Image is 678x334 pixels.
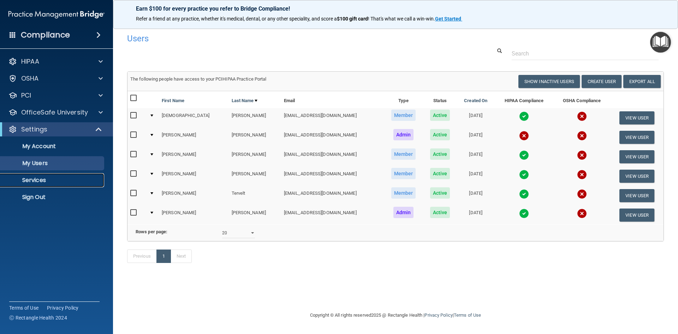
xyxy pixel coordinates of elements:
[435,16,462,22] a: Get Started
[159,147,228,166] td: [PERSON_NAME]
[229,186,281,205] td: Tervelt
[267,304,524,327] div: Copyright © All rights reserved 2025 @ Rectangle Health | |
[130,76,267,82] span: The following people have access to your PCIHIPAA Practice Portal
[391,110,416,121] span: Member
[619,209,654,222] button: View User
[281,205,383,224] td: [EMAIL_ADDRESS][DOMAIN_NAME]
[156,250,171,263] a: 1
[229,205,281,224] td: [PERSON_NAME]
[577,170,587,180] img: cross.ca9f0e7f.svg
[393,129,414,140] span: Admin
[519,189,529,199] img: tick.e7d51cea.svg
[430,168,450,179] span: Active
[159,166,228,186] td: [PERSON_NAME]
[619,111,654,124] button: View User
[281,128,383,147] td: [EMAIL_ADDRESS][DOMAIN_NAME]
[623,75,661,88] a: Export All
[229,147,281,166] td: [PERSON_NAME]
[553,91,611,108] th: OSHA Compliance
[5,143,101,150] p: My Account
[430,129,450,140] span: Active
[519,150,529,160] img: tick.e7d51cea.svg
[159,205,228,224] td: [PERSON_NAME]
[457,166,495,186] td: [DATE]
[162,96,184,105] a: First Name
[435,16,461,22] strong: Get Started
[159,186,228,205] td: [PERSON_NAME]
[368,16,435,22] span: ! That's what we call a win-win.
[281,108,383,128] td: [EMAIL_ADDRESS][DOMAIN_NAME]
[619,150,654,163] button: View User
[281,166,383,186] td: [EMAIL_ADDRESS][DOMAIN_NAME]
[8,74,103,83] a: OSHA
[229,108,281,128] td: [PERSON_NAME]
[457,108,495,128] td: [DATE]
[127,250,157,263] a: Previous
[650,32,671,53] button: Open Resource Center
[171,250,192,263] a: Next
[9,304,38,311] a: Terms of Use
[577,111,587,121] img: cross.ca9f0e7f.svg
[337,16,368,22] strong: $100 gift card
[518,75,580,88] button: Show Inactive Users
[457,128,495,147] td: [DATE]
[232,96,258,105] a: Last Name
[454,312,481,318] a: Terms of Use
[619,131,654,144] button: View User
[8,91,103,100] a: PCI
[424,312,452,318] a: Privacy Policy
[383,91,423,108] th: Type
[281,91,383,108] th: Email
[21,125,47,134] p: Settings
[8,7,105,22] img: PMB logo
[519,209,529,218] img: tick.e7d51cea.svg
[495,91,553,108] th: HIPAA Compliance
[127,34,436,43] h4: Users
[21,108,88,117] p: OfficeSafe University
[391,148,416,160] span: Member
[8,57,103,66] a: HIPAA
[423,91,457,108] th: Status
[457,205,495,224] td: [DATE]
[136,16,337,22] span: Refer a friend at any practice, whether it's medical, dental, or any other speciality, and score a
[519,111,529,121] img: tick.e7d51cea.svg
[8,108,103,117] a: OfficeSafe University
[582,75,621,88] button: Create User
[9,314,67,321] span: Ⓒ Rectangle Health 2024
[136,5,655,12] p: Earn $100 for every practice you refer to Bridge Compliance!
[430,110,450,121] span: Active
[577,131,587,141] img: cross.ca9f0e7f.svg
[391,187,416,199] span: Member
[159,108,228,128] td: [DEMOGRAPHIC_DATA]
[430,187,450,199] span: Active
[21,91,31,100] p: PCI
[464,96,487,105] a: Created On
[577,189,587,199] img: cross.ca9f0e7f.svg
[393,207,414,218] span: Admin
[391,168,416,179] span: Member
[136,229,167,234] b: Rows per page:
[229,128,281,147] td: [PERSON_NAME]
[21,30,70,40] h4: Compliance
[519,131,529,141] img: cross.ca9f0e7f.svg
[281,186,383,205] td: [EMAIL_ADDRESS][DOMAIN_NAME]
[281,147,383,166] td: [EMAIL_ADDRESS][DOMAIN_NAME]
[159,128,228,147] td: [PERSON_NAME]
[21,74,39,83] p: OSHA
[619,189,654,202] button: View User
[619,170,654,183] button: View User
[229,166,281,186] td: [PERSON_NAME]
[577,150,587,160] img: cross.ca9f0e7f.svg
[430,207,450,218] span: Active
[457,147,495,166] td: [DATE]
[8,125,102,134] a: Settings
[430,148,450,160] span: Active
[519,170,529,180] img: tick.e7d51cea.svg
[512,47,659,60] input: Search
[577,209,587,218] img: cross.ca9f0e7f.svg
[5,177,101,184] p: Services
[5,194,101,201] p: Sign Out
[5,160,101,167] p: My Users
[21,57,39,66] p: HIPAA
[457,186,495,205] td: [DATE]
